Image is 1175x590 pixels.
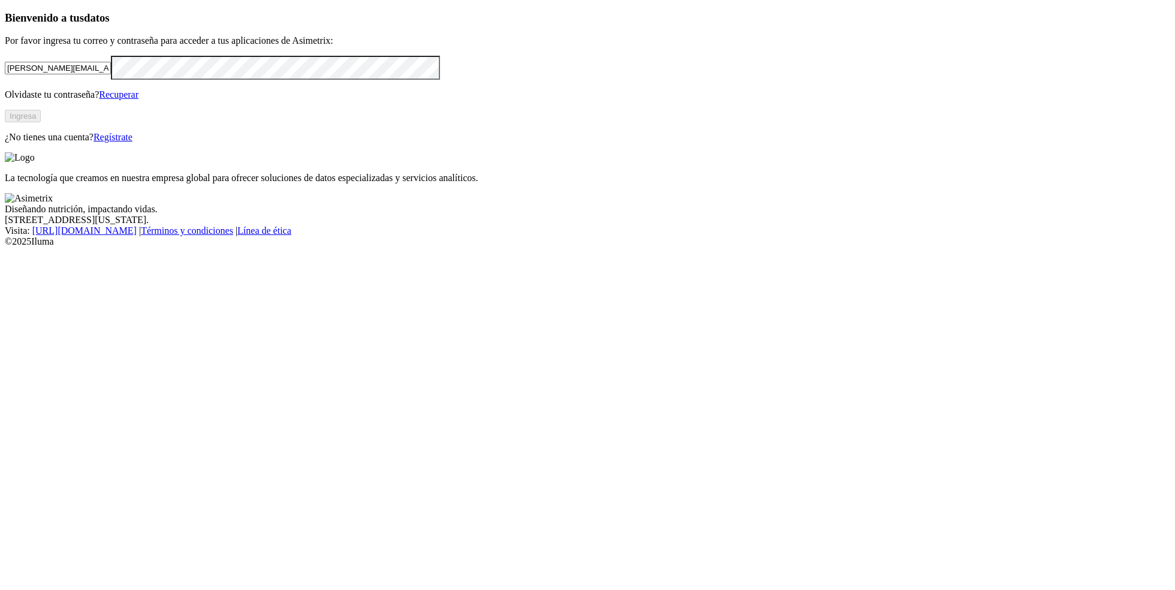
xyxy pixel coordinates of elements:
a: [URL][DOMAIN_NAME] [32,225,137,236]
span: datos [84,11,110,24]
h3: Bienvenido a tus [5,11,1170,25]
p: ¿No tienes una cuenta? [5,132,1170,143]
p: Por favor ingresa tu correo y contraseña para acceder a tus aplicaciones de Asimetrix: [5,35,1170,46]
p: La tecnología que creamos en nuestra empresa global para ofrecer soluciones de datos especializad... [5,173,1170,183]
a: Línea de ética [237,225,291,236]
p: Olvidaste tu contraseña? [5,89,1170,100]
div: © 2025 Iluma [5,236,1170,247]
button: Ingresa [5,110,41,122]
input: Tu correo [5,62,111,74]
div: Diseñando nutrición, impactando vidas. [5,204,1170,215]
a: Recuperar [99,89,138,100]
div: [STREET_ADDRESS][US_STATE]. [5,215,1170,225]
img: Asimetrix [5,193,53,204]
img: Logo [5,152,35,163]
div: Visita : | | [5,225,1170,236]
a: Regístrate [94,132,132,142]
a: Términos y condiciones [141,225,233,236]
